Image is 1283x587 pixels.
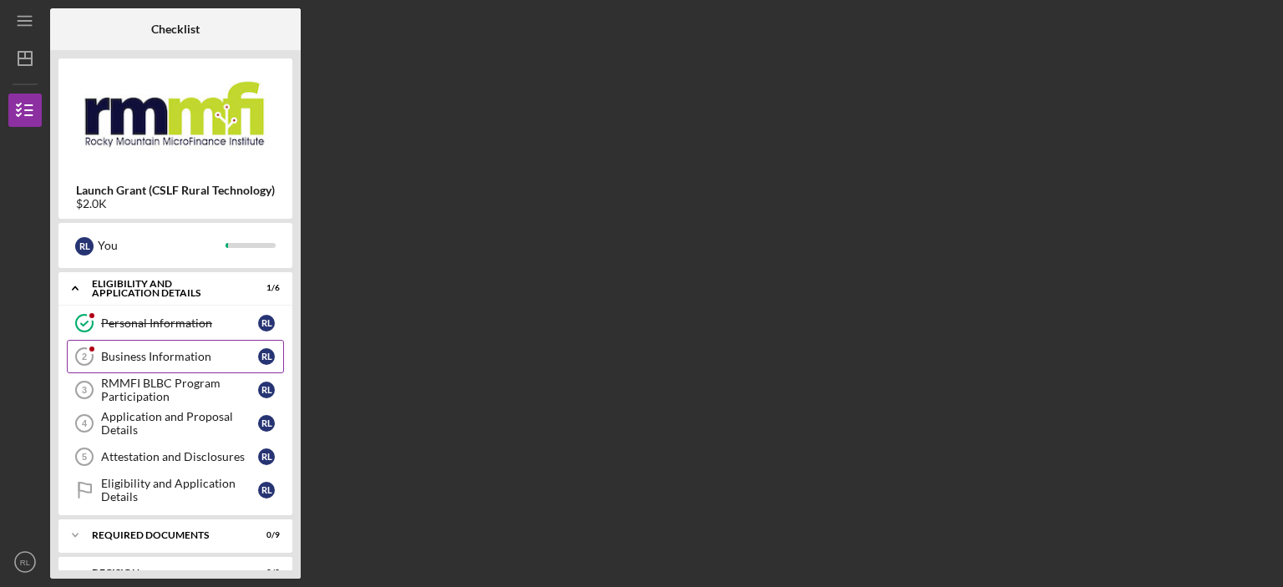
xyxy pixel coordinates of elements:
[258,415,275,432] div: R L
[67,373,284,407] a: 3RMMFI BLBC Program ParticipationRL
[101,410,258,437] div: Application and Proposal Details
[101,377,258,403] div: RMMFI BLBC Program Participation
[76,197,275,210] div: $2.0K
[101,316,258,330] div: Personal Information
[258,348,275,365] div: R L
[67,407,284,440] a: 4Application and Proposal DetailsRL
[67,340,284,373] a: 2Business InformationRL
[58,67,292,167] img: Product logo
[101,477,258,504] div: Eligibility and Application Details
[67,440,284,473] a: 5Attestation and DisclosuresRL
[82,418,88,428] tspan: 4
[76,184,275,197] b: Launch Grant (CSLF Rural Technology)
[20,558,31,567] text: RL
[98,231,226,260] div: You
[258,448,275,465] div: R L
[8,545,42,579] button: RL
[82,385,87,395] tspan: 3
[151,23,200,36] b: Checklist
[92,279,238,298] div: Eligibility and Application Details
[258,382,275,398] div: R L
[258,482,275,498] div: R L
[250,530,280,540] div: 0 / 9
[92,568,238,578] div: Decision
[101,350,258,363] div: Business Information
[250,283,280,293] div: 1 / 6
[67,306,284,340] a: Personal InformationRL
[82,452,87,462] tspan: 5
[75,237,94,256] div: R L
[250,568,280,578] div: 0 / 2
[67,473,284,507] a: Eligibility and Application DetailsRL
[258,315,275,331] div: R L
[82,352,87,362] tspan: 2
[101,450,258,463] div: Attestation and Disclosures
[92,530,238,540] div: Required Documents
